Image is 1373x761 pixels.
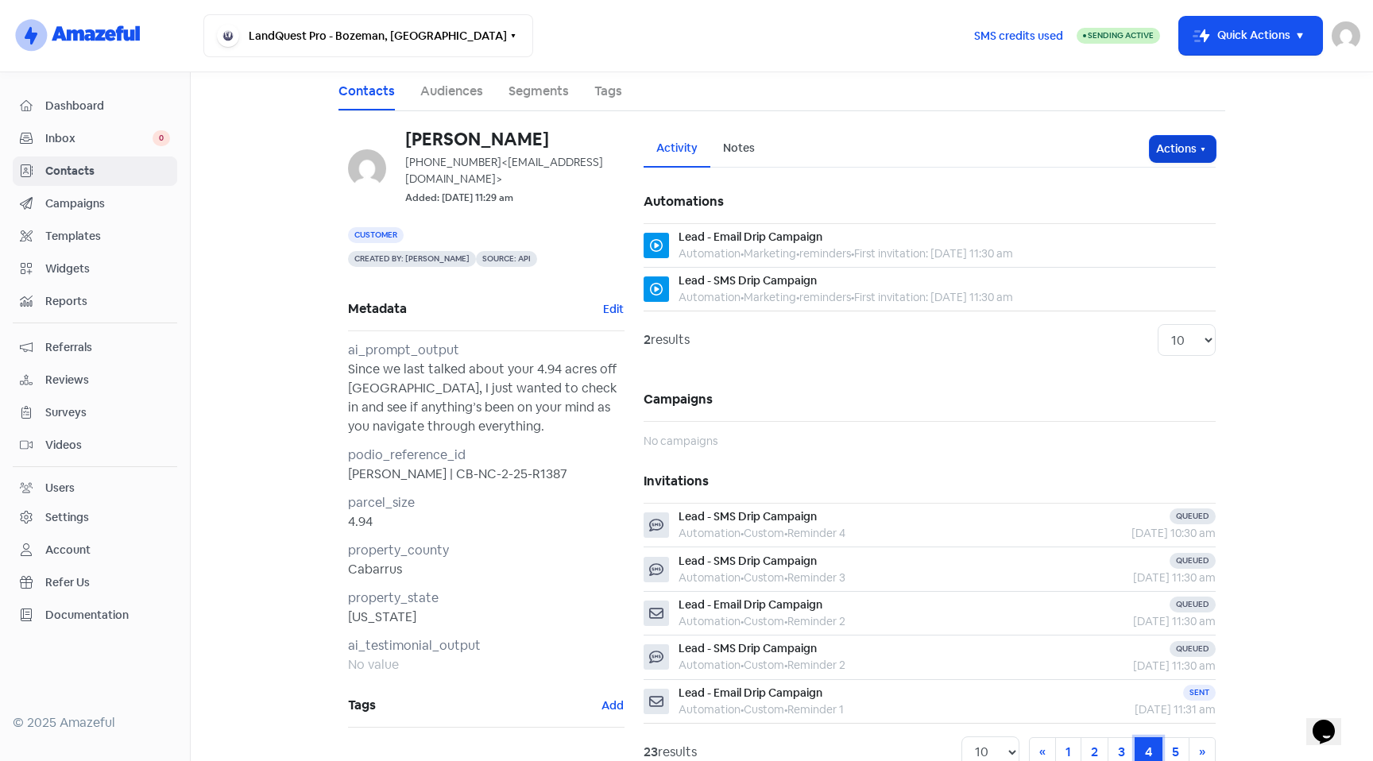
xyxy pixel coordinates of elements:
a: Contacts [338,82,395,101]
span: Reviews [45,372,170,388]
div: ai_prompt_output [348,341,625,360]
div: [US_STATE] [348,608,625,627]
b: • [784,614,787,628]
div: results [644,330,690,350]
div: podio_reference_id [348,446,625,465]
span: First invitation: [DATE] 11:30 am [854,246,1013,261]
a: Reviews [13,365,177,395]
a: Contacts [13,156,177,186]
span: Surveys [45,404,170,421]
span: <[EMAIL_ADDRESS][DOMAIN_NAME]> [405,155,603,186]
span: Lead - Email Drip Campaign [679,686,822,700]
b: • [741,290,744,304]
span: Created by: [PERSON_NAME] [348,251,476,267]
a: Inbox 0 [13,124,177,153]
b: • [784,658,787,672]
div: Activity [656,140,698,156]
span: » [1199,744,1205,760]
a: Account [13,535,177,565]
a: Campaigns [13,189,177,218]
span: Templates [45,228,170,245]
h6: [PERSON_NAME] [405,130,625,148]
a: Users [13,473,177,503]
div: [PERSON_NAME] | CB-NC-2-25-R1387 [348,465,625,484]
span: Widgets [45,261,170,277]
b: • [784,702,787,717]
span: Customer [348,227,404,243]
span: Automation [679,246,741,261]
div: Automation Custom Reminder 4 [679,525,845,542]
span: Lead - Email Drip Campaign [679,597,822,612]
img: 22c506ac191aaf352ed3835da04375cf [348,149,386,187]
div: Account [45,542,91,558]
span: Videos [45,437,170,454]
small: Added: [DATE] 11:29 am [405,191,513,206]
div: parcel_size [348,493,625,512]
span: Marketing [744,246,796,261]
a: Surveys [13,398,177,427]
a: Segments [509,82,569,101]
div: Automation Custom Reminder 1 [679,701,844,718]
b: • [851,246,854,261]
a: Dashboard [13,91,177,121]
span: reminders [799,290,851,304]
span: Contacts [45,163,170,180]
span: reminders [799,246,851,261]
strong: 2 [644,331,651,348]
div: property_county [348,541,625,560]
b: • [796,290,799,304]
button: Edit [602,300,625,319]
a: Documentation [13,601,177,630]
span: Inbox [45,130,153,147]
a: Referrals [13,333,177,362]
button: Add [601,697,625,715]
div: [DATE] 10:30 am [1042,525,1216,542]
a: Videos [13,431,177,460]
a: SMS credits used [961,26,1077,43]
a: Widgets [13,254,177,284]
span: Source: API [476,251,537,267]
b: • [784,526,787,540]
div: Since we last talked about your 4.94 acres off [GEOGRAPHIC_DATA], I just wanted to check in and s... [348,360,625,436]
div: [DATE] 11:31 am [1042,701,1216,718]
a: Audiences [420,82,483,101]
a: Reports [13,287,177,316]
a: Sending Active [1077,26,1160,45]
span: No campaigns [644,434,717,448]
div: Queued [1170,553,1216,569]
div: Automation Custom Reminder 3 [679,570,845,586]
span: Sending Active [1088,30,1154,41]
h5: Invitations [644,460,1216,503]
b: • [741,658,744,672]
a: Tags [594,82,622,101]
button: LandQuest Pro - Bozeman, [GEOGRAPHIC_DATA] [203,14,533,57]
span: Metadata [348,297,602,321]
b: • [741,570,744,585]
div: Lead - SMS Drip Campaign [679,272,817,289]
span: Documentation [45,607,170,624]
div: ai_testimonial_output [348,636,625,655]
div: Queued [1170,641,1216,657]
span: First invitation: [DATE] 11:30 am [854,290,1013,304]
b: • [741,702,744,717]
div: 4.94 [348,512,625,531]
div: Lead - Email Drip Campaign [679,229,822,245]
span: Lead - SMS Drip Campaign [679,509,817,523]
span: Tags [348,693,601,717]
a: Settings [13,503,177,532]
span: Refer Us [45,574,170,591]
a: Templates [13,222,177,251]
div: [PHONE_NUMBER] [405,154,625,187]
button: Quick Actions [1179,17,1322,55]
h5: Automations [644,180,1216,223]
div: Settings [45,509,89,526]
div: Automation Custom Reminder 2 [679,613,845,630]
b: • [741,614,744,628]
span: Lead - SMS Drip Campaign [679,641,817,655]
span: « [1039,744,1046,760]
span: Automation [679,290,741,304]
b: • [851,290,854,304]
div: [DATE] 11:30 am [1042,658,1216,674]
span: Lead - SMS Drip Campaign [679,554,817,568]
div: Notes [723,140,755,156]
